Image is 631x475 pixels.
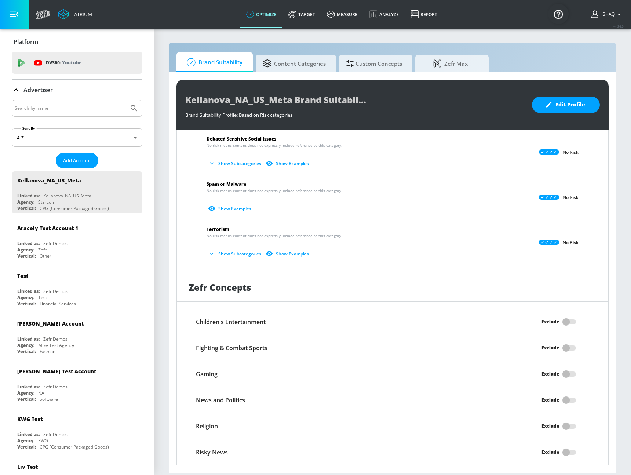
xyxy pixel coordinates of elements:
div: Linked as: [17,193,40,199]
span: Custom Concepts [346,55,402,72]
span: Brand Suitability [184,54,242,71]
div: Linked as: [17,336,40,342]
span: Content Categories [263,55,326,72]
div: Vertical: [17,301,36,307]
div: Zefr Demos [43,288,68,294]
div: Platform [12,32,142,52]
div: DV360: Youtube [12,52,142,74]
div: Vertical: [17,444,36,450]
span: No risk means content does not expressly include reference to this category. [207,188,342,193]
div: Agency: [17,247,34,253]
button: Add Account [56,153,98,168]
div: Linked as: [17,384,40,390]
div: KWG Test [17,416,43,423]
div: Aracely Test Account 1Linked as:Zefr DemosAgency:ZefrVertical:Other [12,219,142,261]
div: [PERSON_NAME] Test AccountLinked as:Zefr DemosAgency:NAVertical:Software [12,362,142,404]
h6: News and Politics [196,396,245,404]
div: Zefr Demos [43,240,68,247]
div: CPG (Consumer Packaged Goods) [40,444,109,450]
p: No Risk [563,195,579,200]
span: Add Account [63,156,91,165]
a: optimize [240,1,282,28]
span: v 4.24.0 [613,24,624,28]
h6: Risky News [196,448,228,456]
div: Agency: [17,342,34,348]
div: Zefr [38,247,47,253]
div: [PERSON_NAME] AccountLinked as:Zefr DemosAgency:Mike Test AgencyVertical:Fashion [12,315,142,356]
div: Zefr Demos [43,336,68,342]
div: TestLinked as:Zefr DemosAgency:TestVertical:Financial Services [12,267,142,309]
div: Test [38,294,47,301]
h6: Fighting & Combat Sports [196,344,267,352]
div: Brand Suitability Profile: Based on Risk categories [185,108,525,118]
div: Agency: [17,294,34,301]
div: Agency: [17,199,34,205]
div: Software [40,396,58,402]
label: Sort By [21,126,37,131]
p: Youtube [62,59,81,66]
div: Linked as: [17,240,40,247]
h1: Zefr Concepts [189,281,251,293]
div: CPG (Consumer Packaged Goods) [40,205,109,211]
div: KWG TestLinked as:Zefr DemosAgency:KWGVertical:CPG (Consumer Packaged Goods) [12,410,142,452]
span: Debated Sensitive Social Issues [207,136,276,142]
span: Zefr Max [423,55,478,72]
div: Test [17,272,28,279]
div: Kellanova_NA_US_Meta [43,193,91,199]
div: [PERSON_NAME] Account [17,320,84,327]
button: Edit Profile [532,97,600,113]
div: Zefr Demos [43,431,68,438]
div: Zefr Demos [43,384,68,390]
h6: Gaming [196,370,218,378]
div: KWG [38,438,48,444]
div: Advertiser [12,80,142,100]
span: Edit Profile [547,100,585,109]
span: Spam or Malware [207,181,246,187]
div: A-Z [12,128,142,147]
span: No risk means content does not expressly include reference to this category. [207,143,342,148]
div: Linked as: [17,431,40,438]
a: measure [321,1,364,28]
div: Kellanova_NA_US_MetaLinked as:Kellanova_NA_US_MetaAgency:StarcomVertical:CPG (Consumer Packaged G... [12,171,142,213]
div: Kellanova_NA_US_Meta [17,177,81,184]
div: Other [40,253,51,259]
div: Starcom [38,199,55,205]
p: No Risk [563,240,579,246]
a: Atrium [58,9,92,20]
div: Aracely Test Account 1 [17,225,78,232]
h6: Religion [196,422,218,430]
p: Advertiser [23,86,53,94]
p: No Risk [563,149,579,155]
div: Vertical: [17,396,36,402]
div: Agency: [17,390,34,396]
p: DV360: [46,59,81,67]
a: Analyze [364,1,405,28]
div: NA [38,390,44,396]
div: Fashion [40,348,55,355]
div: Vertical: [17,348,36,355]
button: Show Examples [264,157,312,170]
button: Shaq [591,10,624,19]
button: Show Examples [264,248,312,260]
span: Terrorism [207,226,229,232]
a: Target [282,1,321,28]
div: Mike Test Agency [38,342,74,348]
div: Linked as: [17,288,40,294]
a: Report [405,1,443,28]
span: No risk means content does not expressly include reference to this category. [207,233,342,239]
div: Financial Services [40,301,76,307]
div: [PERSON_NAME] Test Account [17,368,96,375]
div: Liv Test [17,463,38,470]
div: Atrium [71,11,92,18]
div: Agency: [17,438,34,444]
h6: Children's Entertainment [196,318,266,326]
button: Show Subcategories [207,157,264,170]
input: Search by name [15,104,126,113]
div: Vertical: [17,205,36,211]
